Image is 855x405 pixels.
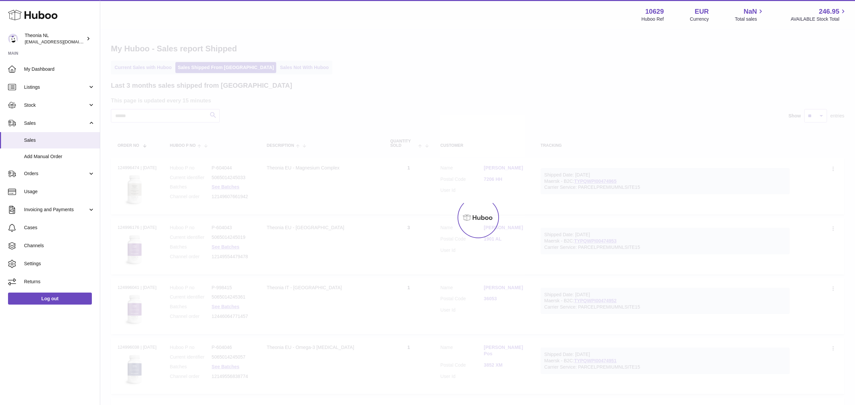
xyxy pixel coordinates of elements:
[24,207,88,213] span: Invoicing and Payments
[25,39,98,44] span: [EMAIL_ADDRESS][DOMAIN_NAME]
[24,120,88,126] span: Sales
[791,7,847,22] a: 246.95 AVAILABLE Stock Total
[819,7,839,16] span: 246.95
[8,34,18,44] img: info@wholesomegoods.eu
[642,16,664,22] div: Huboo Ref
[24,243,95,249] span: Channels
[8,293,92,305] a: Log out
[743,7,757,16] span: NaN
[24,188,95,195] span: Usage
[690,16,709,22] div: Currency
[791,16,847,22] span: AVAILABLE Stock Total
[24,225,95,231] span: Cases
[24,137,95,143] span: Sales
[24,66,95,72] span: My Dashboard
[24,153,95,160] span: Add Manual Order
[695,7,709,16] strong: EUR
[24,170,88,177] span: Orders
[24,261,95,267] span: Settings
[25,32,85,45] div: Theonia NL
[735,16,764,22] span: Total sales
[645,7,664,16] strong: 10629
[735,7,764,22] a: NaN Total sales
[24,84,88,90] span: Listings
[24,279,95,285] span: Returns
[24,102,88,108] span: Stock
